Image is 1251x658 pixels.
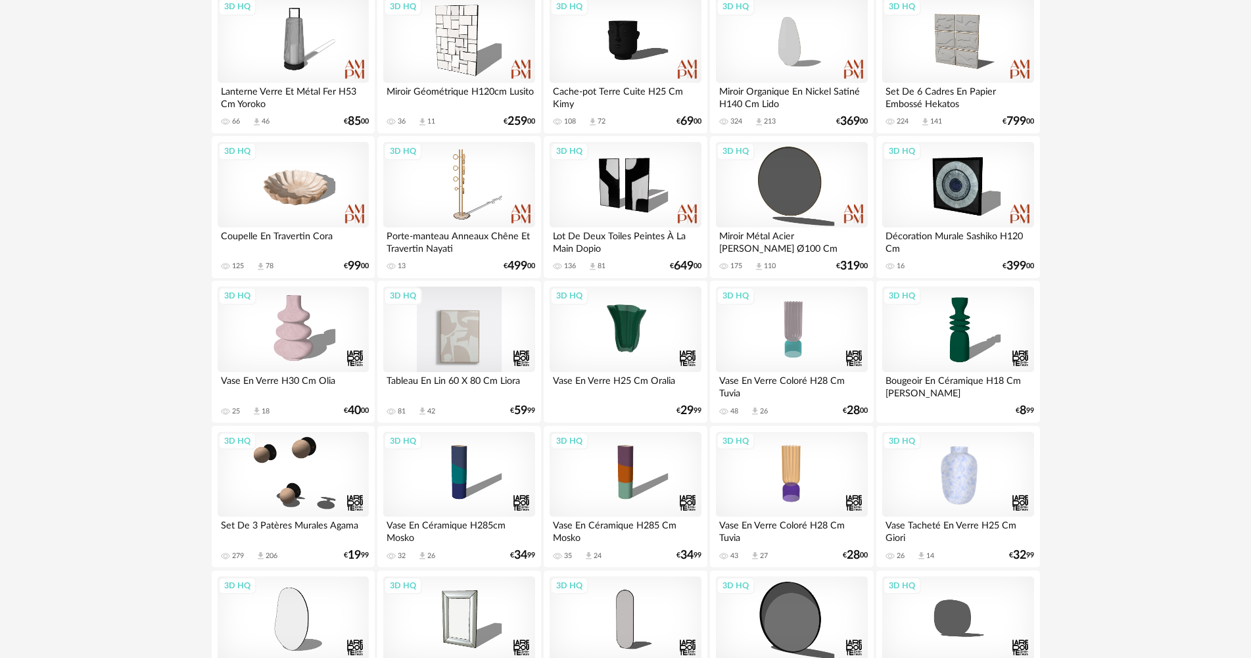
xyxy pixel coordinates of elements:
[1003,262,1034,271] div: € 00
[417,406,427,416] span: Download icon
[883,287,921,304] div: 3D HQ
[398,552,406,561] div: 32
[897,262,905,271] div: 16
[843,551,868,560] div: € 00
[876,281,1039,423] a: 3D HQ Bougeoir En Céramique H18 Cm [PERSON_NAME] €899
[550,143,588,160] div: 3D HQ
[1006,262,1026,271] span: 399
[764,262,776,271] div: 110
[760,552,768,561] div: 27
[218,287,256,304] div: 3D HQ
[550,227,701,254] div: Lot De Deux Toiles Peintes À La Main Dopio
[680,551,694,560] span: 34
[847,551,860,560] span: 28
[883,143,921,160] div: 3D HQ
[218,83,369,109] div: Lanterne Verre Et Métal Fer H53 Cm Yoroko
[564,262,576,271] div: 136
[417,117,427,127] span: Download icon
[384,287,422,304] div: 3D HQ
[344,117,369,126] div: € 00
[1003,117,1034,126] div: € 00
[847,406,860,415] span: 28
[212,281,375,423] a: 3D HQ Vase En Verre H30 Cm Olia 25 Download icon 18 €4000
[544,281,707,423] a: 3D HQ Vase En Verre H25 Cm Oralia €2999
[252,117,262,127] span: Download icon
[730,552,738,561] div: 43
[550,517,701,543] div: Vase En Céramique H285 Cm Mosko
[710,426,873,568] a: 3D HQ Vase En Verre Coloré H28 Cm Tuvia 43 Download icon 27 €2800
[717,287,755,304] div: 3D HQ
[882,83,1033,109] div: Set De 6 Cadres En Papier Embossé Hekatos
[398,117,406,126] div: 36
[504,262,535,271] div: € 00
[377,136,540,278] a: 3D HQ Porte-manteau Anneaux Chêne Et Travertin Nayati 13 €49900
[920,117,930,127] span: Download icon
[262,407,270,416] div: 18
[377,426,540,568] a: 3D HQ Vase En Céramique H285cm Mosko 32 Download icon 26 €3499
[710,136,873,278] a: 3D HQ Miroir Métal Acier [PERSON_NAME] Ø100 Cm Caligone 175 Download icon 110 €31900
[377,281,540,423] a: 3D HQ Tableau En Lin 60 X 80 Cm Liora 81 Download icon 42 €5999
[344,551,369,560] div: € 99
[716,517,867,543] div: Vase En Verre Coloré H28 Cm Tuvia
[588,262,598,271] span: Download icon
[398,407,406,416] div: 81
[256,551,266,561] span: Download icon
[883,577,921,594] div: 3D HQ
[680,406,694,415] span: 29
[676,551,701,560] div: € 99
[717,433,755,450] div: 3D HQ
[383,227,534,254] div: Porte-manteau Anneaux Chêne Et Travertin Nayati
[876,426,1039,568] a: 3D HQ Vase Tacheté En Verre H25 Cm Giori 26 Download icon 14 €3299
[507,117,527,126] span: 259
[754,117,764,127] span: Download icon
[754,262,764,271] span: Download icon
[384,577,422,594] div: 3D HQ
[717,577,755,594] div: 3D HQ
[550,83,701,109] div: Cache-pot Terre Cuite H25 Cm Kimy
[510,406,535,415] div: € 99
[717,143,755,160] div: 3D HQ
[716,227,867,254] div: Miroir Métal Acier [PERSON_NAME] Ø100 Cm Caligone
[232,407,240,416] div: 25
[344,262,369,271] div: € 00
[266,262,273,271] div: 78
[680,117,694,126] span: 69
[427,552,435,561] div: 26
[676,406,701,415] div: € 99
[564,117,576,126] div: 108
[730,407,738,416] div: 48
[417,551,427,561] span: Download icon
[252,406,262,416] span: Download icon
[344,406,369,415] div: € 00
[897,117,909,126] div: 224
[710,281,873,423] a: 3D HQ Vase En Verre Coloré H28 Cm Tuvia 48 Download icon 26 €2800
[262,117,270,126] div: 46
[716,372,867,398] div: Vase En Verre Coloré H28 Cm Tuvia
[348,117,361,126] span: 85
[212,426,375,568] a: 3D HQ Set De 3 Patères Murales Agama 279 Download icon 206 €1999
[507,262,527,271] span: 499
[836,262,868,271] div: € 00
[232,117,240,126] div: 66
[383,83,534,109] div: Miroir Géométrique H120cm Lusito
[514,551,527,560] span: 34
[836,117,868,126] div: € 00
[266,552,277,561] div: 206
[218,517,369,543] div: Set De 3 Patères Murales Agama
[564,552,572,561] div: 35
[840,117,860,126] span: 369
[584,551,594,561] span: Download icon
[598,117,605,126] div: 72
[1009,551,1034,560] div: € 99
[760,407,768,416] div: 26
[544,426,707,568] a: 3D HQ Vase En Céramique H285 Cm Mosko 35 Download icon 24 €3499
[510,551,535,560] div: € 99
[1020,406,1026,415] span: 8
[882,372,1033,398] div: Bougeoir En Céramique H18 Cm [PERSON_NAME]
[348,406,361,415] span: 40
[730,117,742,126] div: 324
[750,406,760,416] span: Download icon
[550,372,701,398] div: Vase En Verre H25 Cm Oralia
[1013,551,1026,560] span: 32
[1006,117,1026,126] span: 799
